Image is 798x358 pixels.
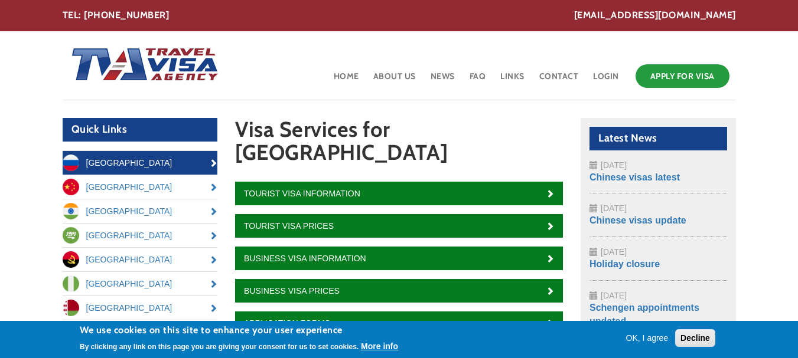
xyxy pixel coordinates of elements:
a: About Us [372,61,417,100]
a: Holiday closure [589,259,660,269]
a: FAQ [468,61,487,100]
a: News [429,61,456,100]
a: Business Visa Information [235,247,563,270]
a: Tourist Visa Prices [235,214,563,238]
span: [DATE] [601,291,627,300]
span: [DATE] [601,160,627,170]
button: OK, I agree [621,332,673,344]
span: [DATE] [601,247,627,257]
div: TEL: [PHONE_NUMBER] [63,9,736,22]
img: Home [63,36,220,95]
a: Schengen appointments updated [589,303,699,326]
a: Apply for Visa [636,64,729,88]
a: Home [333,61,360,100]
button: Decline [675,329,715,347]
h1: Visa Services for [GEOGRAPHIC_DATA] [235,118,563,170]
a: [GEOGRAPHIC_DATA] [63,272,218,295]
h2: We use cookies on this site to enhance your user experience [80,324,398,337]
a: Login [592,61,620,100]
a: Contact [538,61,580,100]
a: [EMAIL_ADDRESS][DOMAIN_NAME] [574,9,736,22]
p: By clicking any link on this page you are giving your consent for us to set cookies. [80,343,359,351]
a: [GEOGRAPHIC_DATA] [63,151,218,175]
a: [GEOGRAPHIC_DATA] [63,248,218,271]
button: More info [361,340,398,352]
a: [GEOGRAPHIC_DATA] [63,296,218,320]
a: [GEOGRAPHIC_DATA] [63,199,218,223]
a: Tourist Visa Information [235,182,563,205]
a: [GEOGRAPHIC_DATA] [63,175,218,199]
a: Application Forms [235,311,563,335]
a: [GEOGRAPHIC_DATA] [63,224,218,247]
a: Business Visa Prices [235,279,563,303]
h2: Latest News [589,127,727,150]
a: Chinese visas latest [589,172,680,182]
a: [GEOGRAPHIC_DATA] [63,320,218,344]
a: Links [499,61,526,100]
span: [DATE] [601,203,627,213]
a: Chinese visas update [589,215,686,225]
